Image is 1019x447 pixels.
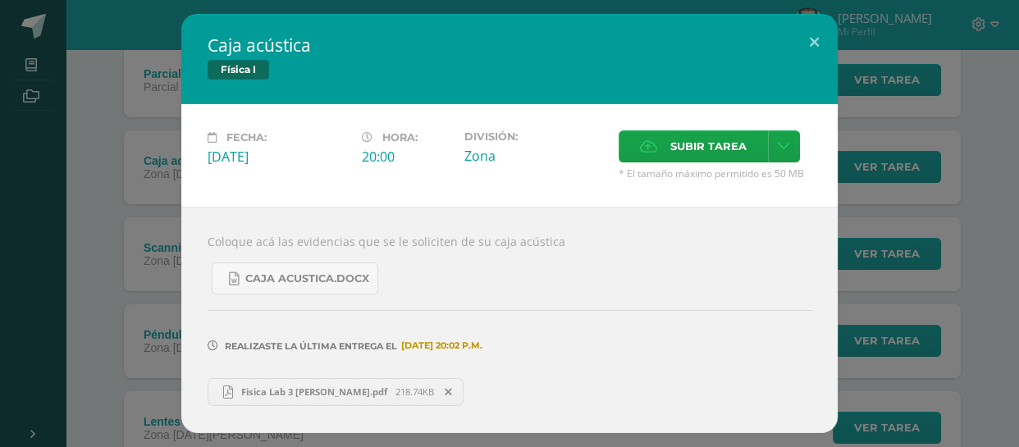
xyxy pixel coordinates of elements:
label: División: [464,130,605,143]
span: Física I [208,60,269,80]
div: Zona [464,147,605,165]
span: caja acustica.docx [245,272,369,285]
span: 218.74KB [395,385,434,398]
h2: Caja acústica [208,34,811,57]
a: caja acustica.docx [212,262,378,294]
span: Fisica Lab 3 [PERSON_NAME].pdf [233,385,395,398]
span: * El tamaño máximo permitido es 50 MB [619,166,811,180]
div: [DATE] [208,148,349,166]
span: Fecha: [226,131,267,144]
span: Hora: [382,131,418,144]
span: Realizaste la última entrega el [225,340,397,352]
span: Remover entrega [435,383,463,401]
div: Coloque acá las evidencias que se le soliciten de su caja acústica [181,207,838,432]
button: Close (Esc) [791,14,838,70]
a: Fisica Lab 3 [PERSON_NAME].pdf 218.74KB [208,378,464,406]
span: Subir tarea [670,131,747,162]
span: [DATE] 20:02 p.m. [397,345,482,346]
div: 20:00 [362,148,451,166]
